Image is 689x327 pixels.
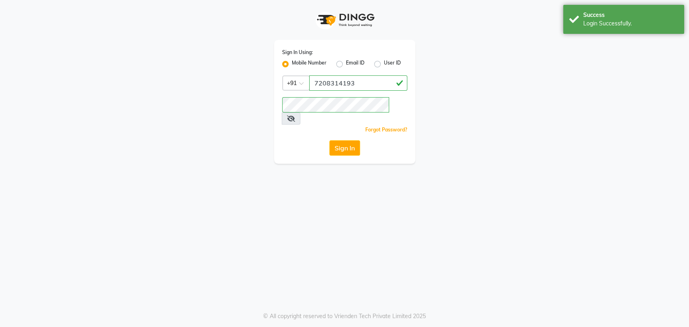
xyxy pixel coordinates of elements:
input: Username [309,75,407,91]
button: Sign In [329,140,360,156]
label: Email ID [346,59,364,69]
img: logo1.svg [312,8,377,32]
label: Mobile Number [292,59,327,69]
label: Sign In Using: [282,49,313,56]
div: Login Successfully. [583,19,678,28]
label: User ID [384,59,401,69]
a: Forgot Password? [365,127,407,133]
input: Username [282,97,389,112]
div: Success [583,11,678,19]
